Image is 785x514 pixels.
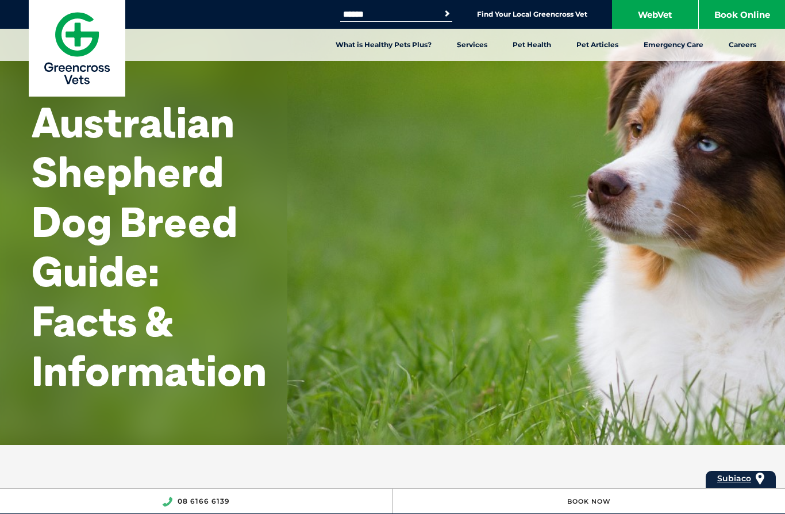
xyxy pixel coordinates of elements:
button: Search [441,8,453,20]
a: Book Now [567,497,611,505]
span: Subiaco [717,473,751,484]
img: location_pin.svg [756,473,764,485]
a: Subiaco [717,471,751,486]
a: 08 6166 6139 [178,497,230,505]
a: Pet Health [500,29,564,61]
img: location_phone.svg [162,497,172,507]
a: Emergency Care [631,29,716,61]
a: Pet Articles [564,29,631,61]
a: Find Your Local Greencross Vet [477,10,587,19]
a: Careers [716,29,769,61]
h1: Australian Shepherd Dog Breed Guide: Facts & Information [32,98,267,396]
a: What is Healthy Pets Plus? [323,29,444,61]
a: Services [444,29,500,61]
